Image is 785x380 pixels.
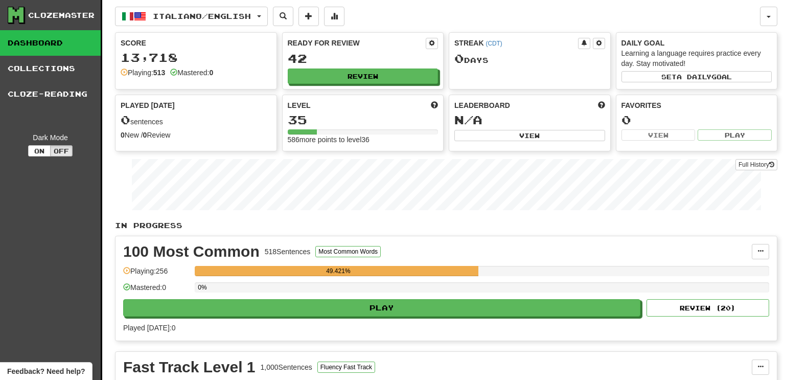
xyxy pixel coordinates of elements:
[115,7,268,26] button: Italiano/English
[8,132,93,143] div: Dark Mode
[115,220,777,231] p: In Progress
[454,51,464,65] span: 0
[454,113,482,127] span: N/A
[621,48,772,69] div: Learning a language requires practice every day. Stay motivated!
[153,12,251,20] span: Italiano / English
[121,100,175,110] span: Played [DATE]
[288,52,438,65] div: 42
[121,114,271,127] div: sentences
[209,69,213,77] strong: 0
[28,145,51,157] button: On
[454,130,605,141] button: View
[677,73,711,80] span: a daily
[121,113,130,127] span: 0
[317,362,375,373] button: Fluency Fast Track
[621,129,696,141] button: View
[288,38,426,48] div: Ready for Review
[431,100,438,110] span: Score more points to level up
[454,38,578,48] div: Streak
[123,266,190,283] div: Playing: 256
[50,145,73,157] button: Off
[153,69,165,77] strong: 513
[123,299,640,317] button: Play
[7,366,85,376] span: Open feedback widget
[143,131,147,139] strong: 0
[123,324,175,332] span: Played [DATE]: 0
[454,100,510,110] span: Leaderboard
[315,246,381,257] button: Most Common Words
[123,282,190,299] div: Mastered: 0
[265,247,311,257] div: 518 Sentences
[261,362,312,372] div: 1,000 Sentences
[698,129,772,141] button: Play
[121,51,271,64] div: 13,718
[288,114,438,126] div: 35
[121,130,271,140] div: New / Review
[598,100,605,110] span: This week in points, UTC
[288,135,438,145] div: 586 more points to level 36
[621,114,772,126] div: 0
[288,69,438,84] button: Review
[121,68,165,78] div: Playing:
[121,38,271,48] div: Score
[486,40,502,47] a: (CDT)
[621,71,772,82] button: Seta dailygoal
[454,52,605,65] div: Day s
[288,100,311,110] span: Level
[170,68,213,78] div: Mastered:
[123,360,256,375] div: Fast Track Level 1
[273,7,293,26] button: Search sentences
[647,299,769,317] button: Review (20)
[298,7,319,26] button: Add sentence to collection
[735,159,777,170] a: Full History
[123,244,260,259] div: 100 Most Common
[198,266,478,276] div: 49.421%
[324,7,344,26] button: More stats
[621,100,772,110] div: Favorites
[121,131,125,139] strong: 0
[621,38,772,48] div: Daily Goal
[28,10,95,20] div: Clozemaster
